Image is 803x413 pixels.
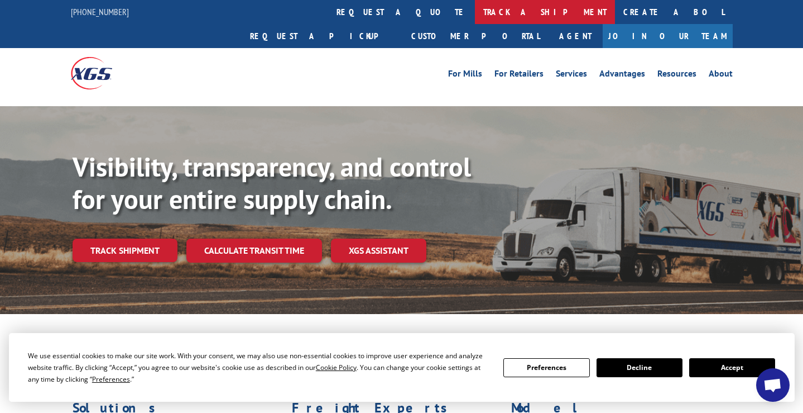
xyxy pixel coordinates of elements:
[603,24,733,48] a: Join Our Team
[73,149,471,216] b: Visibility, transparency, and control for your entire supply chain.
[242,24,403,48] a: Request a pickup
[92,374,130,384] span: Preferences
[448,69,482,82] a: For Mills
[331,239,426,263] a: XGS ASSISTANT
[9,333,795,402] div: Cookie Consent Prompt
[494,69,544,82] a: For Retailers
[556,69,587,82] a: Services
[756,368,790,402] div: Open chat
[597,358,682,377] button: Decline
[657,69,696,82] a: Resources
[709,69,733,82] a: About
[73,239,177,262] a: Track shipment
[403,24,548,48] a: Customer Portal
[71,6,129,17] a: [PHONE_NUMBER]
[316,363,357,372] span: Cookie Policy
[28,350,490,385] div: We use essential cookies to make our site work. With your consent, we may also use non-essential ...
[503,358,589,377] button: Preferences
[599,69,645,82] a: Advantages
[689,358,775,377] button: Accept
[186,239,322,263] a: Calculate transit time
[548,24,603,48] a: Agent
